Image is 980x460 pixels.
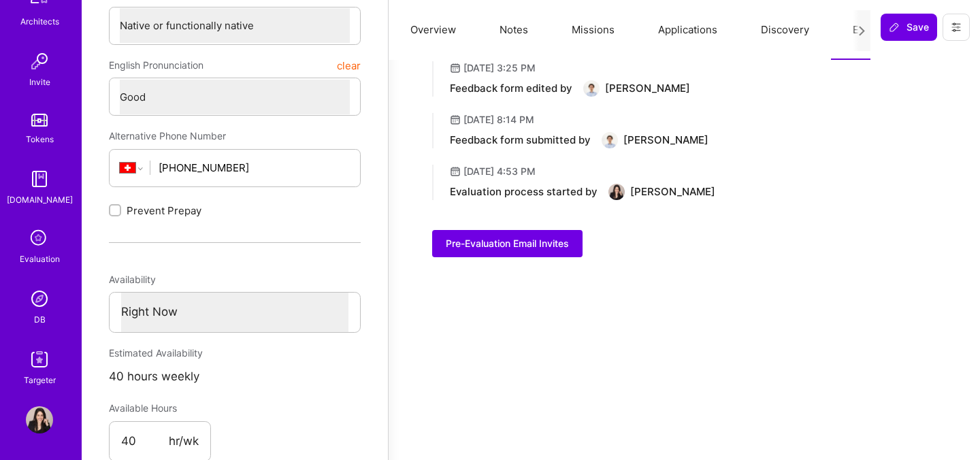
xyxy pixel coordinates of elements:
[26,165,53,193] img: guide book
[337,53,361,78] button: clear
[889,20,929,34] span: Save
[463,165,536,178] div: [DATE] 4:53 PM
[605,82,690,95] div: [PERSON_NAME]
[127,203,201,218] span: Prevent Prepay
[432,230,583,257] button: Pre-Evaluation Email Invites
[22,406,56,433] a: User Avatar
[109,341,361,365] div: Estimated Availability
[159,150,350,185] input: +1 (000) 000-0000
[27,226,52,252] i: icon SelectionTeam
[463,113,534,127] div: [DATE] 8:14 PM
[7,193,73,207] div: [DOMAIN_NAME]
[450,133,591,147] div: Feedback form submitted by
[450,185,598,199] div: Evaluation process started by
[34,312,46,327] div: DB
[109,267,361,292] div: Availability
[20,14,59,29] div: Architects
[608,184,625,200] img: User Avatar
[881,14,937,41] button: Save
[109,365,361,388] div: 40 hours weekly
[109,53,203,78] span: English Pronunciation
[446,237,569,250] span: Pre-Evaluation Email Invites
[857,26,867,36] i: icon Next
[26,285,53,312] img: Admin Search
[169,433,199,450] span: hr/wk
[583,80,600,97] img: User Avatar
[463,61,536,75] div: [DATE] 3:25 PM
[26,346,53,373] img: Skill Targeter
[623,133,708,147] div: [PERSON_NAME]
[602,132,618,148] img: User Avatar
[26,132,54,146] div: Tokens
[20,252,60,266] div: Evaluation
[450,82,572,95] div: Feedback form edited by
[29,75,50,89] div: Invite
[109,130,226,142] span: Alternative Phone Number
[31,114,48,127] img: tokens
[26,406,53,433] img: User Avatar
[24,373,56,387] div: Targeter
[109,396,211,421] div: Available Hours
[26,48,53,75] img: Invite
[630,185,715,199] div: [PERSON_NAME]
